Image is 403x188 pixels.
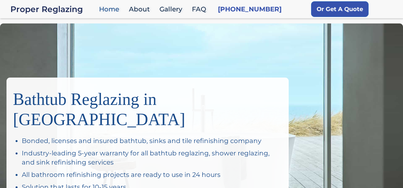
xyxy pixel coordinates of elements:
a: Gallery [156,2,189,16]
div: Proper Reglazing [10,5,96,14]
a: FAQ [189,2,213,16]
a: Or Get A Quote [311,1,369,17]
a: [PHONE_NUMBER] [218,5,282,14]
a: home [10,5,96,14]
div: All bathroom refinishing projects are ready to use in 24 hours [22,170,282,179]
div: Industry-leading 5-year warranty for all bathtub reglazing, shower reglazing, and sink refinishin... [22,149,282,167]
a: About [126,2,156,16]
div: Bonded, licenses and insured bathtub, sinks and tile refinishing company [22,136,282,145]
a: Home [96,2,126,16]
h1: Bathtub Reglazing in [GEOGRAPHIC_DATA] [13,84,282,130]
